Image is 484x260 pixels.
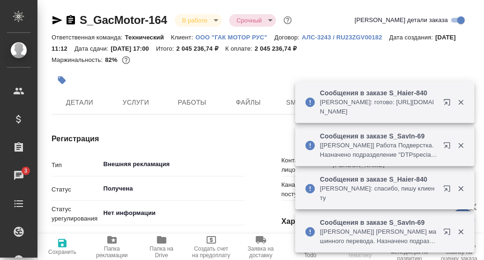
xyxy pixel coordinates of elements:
button: Срочный [234,16,265,24]
button: Доп статусы указывают на важность/срочность заказа [282,14,294,26]
h4: Регистрация [52,133,244,145]
p: Контактное лицо [282,156,330,175]
p: ООО "ГАК МОТОР РУС" [195,34,274,41]
a: S_GacMotor-164 [80,14,167,26]
button: Добавить тэг [52,70,72,91]
p: Дата сдачи: [74,45,111,52]
p: АЛС-3243 / RU23ZGV00182 [302,34,389,41]
p: Ответственная команда: [52,34,125,41]
p: Договор: [275,34,302,41]
p: [[PERSON_NAME]] Работа Подверстка. Назначено подразделение "DTPspecialists" [320,141,437,160]
span: Smartcat [282,97,327,108]
p: 2 045 236,74 ₽ [255,45,304,52]
span: Услуги [113,97,158,108]
span: Папка на Drive [142,245,181,259]
p: 2 045 236,74 ₽ [176,45,225,52]
button: Скопировать ссылку [65,15,76,26]
p: Клиент: [171,34,195,41]
button: Открыть в новой вкладке [438,222,460,245]
a: 3 [2,164,35,187]
div: В работе [175,14,222,27]
p: [PERSON_NAME]: готово: [URL][DOMAIN_NAME] [320,98,437,116]
button: Open [239,163,241,165]
button: Папка на Drive [137,234,186,260]
a: АЛС-3243 / RU23ZGV00182 [302,33,389,41]
p: Сообщения в заказе S_Haier-840 [320,175,437,184]
span: Папка рекламации [93,245,131,259]
p: Технический [125,34,171,41]
span: Добавить Todo [291,245,329,259]
span: Сохранить [48,249,76,255]
span: 3 [18,166,33,176]
p: [[PERSON_NAME]] [PERSON_NAME] машинного перевода. Назначено подразделение "Проектный офис" [320,227,437,246]
p: Тип [52,161,100,170]
button: Папка рекламации [87,234,137,260]
button: Закрыть [451,141,470,150]
button: Добавить Todo [285,234,335,260]
button: Open [239,188,241,190]
p: 82% [105,56,119,63]
span: Файлы [226,97,271,108]
span: Работы [170,97,215,108]
p: Дата создания: [389,34,435,41]
button: Сохранить [37,234,87,260]
button: 308243.46 RUB; [120,54,132,66]
h4: Характер претензии [282,216,368,227]
button: Создать счет на предоплату [186,234,236,260]
span: Создать счет на предоплату [192,245,231,259]
p: [DATE] 17:00 [111,45,156,52]
p: Статус урегулирования [52,205,100,223]
span: Заявка на доставку [242,245,280,259]
button: Закрыть [451,184,470,193]
p: Канал поступления [282,180,330,199]
div: В работе [229,14,276,27]
p: [PERSON_NAME]: спасибо, пишу клиенту [320,184,437,203]
p: Итого: [156,45,176,52]
button: Open [239,212,241,214]
p: Маржинальность: [52,56,105,63]
span: [PERSON_NAME] детали заказа [355,15,448,25]
button: Закрыть [451,98,470,107]
span: Детали [57,97,102,108]
button: Открыть в новой вкладке [438,136,460,159]
p: Сообщения в заказе S_SavIn-69 [320,218,437,227]
p: К оплате: [225,45,255,52]
button: Открыть в новой вкладке [438,179,460,202]
button: В работе [179,16,210,24]
p: Сообщения в заказе S_Haier-840 [320,88,437,98]
button: Открыть в новой вкладке [438,93,460,115]
a: ООО "ГАК МОТОР РУС" [195,33,274,41]
p: Статус [52,185,100,194]
p: Сообщения в заказе S_SavIn-69 [320,131,437,141]
button: Скопировать ссылку для ЯМессенджера [52,15,63,26]
button: Закрыть [451,228,470,236]
button: Заявка на доставку [236,234,286,260]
